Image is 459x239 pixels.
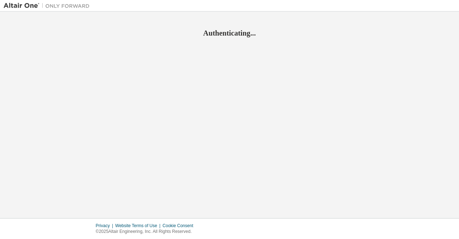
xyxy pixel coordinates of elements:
[115,223,162,229] div: Website Terms of Use
[162,223,197,229] div: Cookie Consent
[96,229,198,235] p: © 2025 Altair Engineering, Inc. All Rights Reserved.
[96,223,115,229] div: Privacy
[4,28,455,38] h2: Authenticating...
[4,2,93,9] img: Altair One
